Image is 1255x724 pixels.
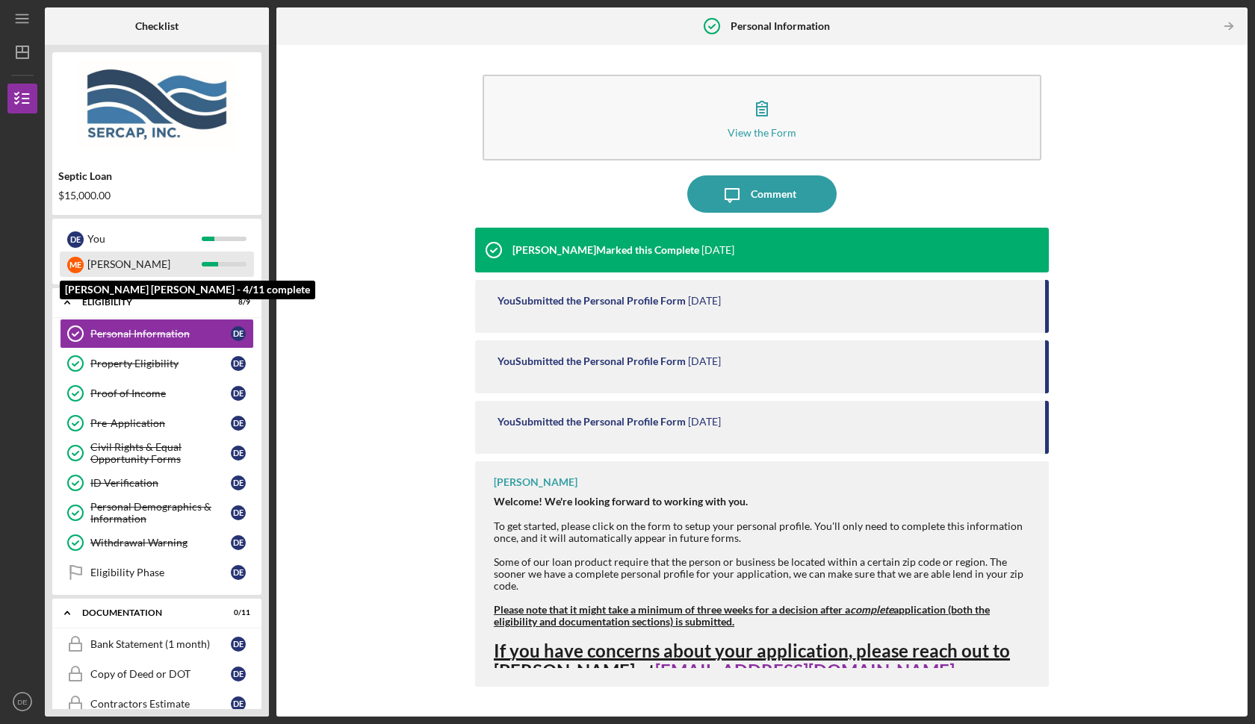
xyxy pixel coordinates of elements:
[728,127,796,138] div: View the Form
[701,244,734,256] time: 2025-06-02 13:06
[231,535,246,550] div: D E
[655,660,955,681] a: [EMAIL_ADDRESS][DOMAIN_NAME]
[231,696,246,711] div: D E
[498,416,686,428] div: You Submitted the Personal Profile Form
[494,556,1034,592] div: Some of our loan product require that the person or business be located within a certain zip code...
[60,689,254,719] a: Contractors EstimateDE
[87,226,202,252] div: You
[90,537,231,549] div: Withdrawal Warning
[60,498,254,528] a: Personal Demographics & InformationDE
[688,295,721,307] time: 2025-06-02 11:24
[60,629,254,659] a: Bank Statement (1 month)DE
[90,328,231,340] div: Personal Information
[90,501,231,525] div: Personal Demographics & Information
[231,416,246,431] div: D E
[90,387,231,399] div: Proof of Income
[231,356,246,371] div: D E
[494,496,1034,543] div: To get started, please click on the form to setup your personal profile. You'll only need to comp...
[58,190,255,202] div: $15,000.00
[688,416,721,428] time: 2025-06-02 09:16
[60,528,254,558] a: Withdrawal WarningDE
[17,698,27,706] text: DE
[60,349,254,378] a: Property EligibilityDE
[494,603,990,628] strong: Please note that it might take a minimum of three weeks for a decision after a application (both ...
[494,640,1010,682] span: If you have concerns about your application, please reach out to [PERSON_NAME] at
[494,476,577,488] div: [PERSON_NAME]
[90,698,231,710] div: Contractors Estimate
[90,668,231,680] div: Copy of Deed or DOT
[60,659,254,689] a: Copy of Deed or DOTDE
[90,441,231,465] div: Civil Rights & Equal Opportunity Forms
[483,75,1041,160] button: View the Form
[90,417,231,429] div: Pre-Application
[231,446,246,461] div: D E
[87,252,202,277] div: [PERSON_NAME]
[90,358,231,369] div: Property Eligibility
[498,295,686,307] div: You Submitted the Personal Profile Form
[731,20,830,32] b: Personal Information
[231,386,246,401] div: D E
[52,60,261,149] img: Product logo
[90,567,231,578] div: Eligibility Phase
[223,608,250,617] div: 0 / 11
[231,667,246,681] div: D E
[60,319,254,349] a: Personal InformationDE
[850,603,893,616] em: complete
[135,20,179,32] b: Checklist
[67,257,84,273] div: M E
[60,558,254,587] a: Eligibility PhaseDE
[60,468,254,498] a: ID VerificationDE
[687,175,837,213] button: Comment
[60,438,254,468] a: Civil Rights & Equal Opportunity FormsDE
[231,565,246,580] div: D E
[494,495,748,508] strong: Welcome! We're looking forward to working with you.
[751,175,796,213] div: Comment
[512,244,699,256] div: [PERSON_NAME] Marked this Complete
[82,298,213,307] div: Eligibility
[58,170,255,182] div: Septic Loan
[7,687,37,717] button: DE
[90,638,231,650] div: Bank Statement (1 month)
[231,326,246,341] div: D E
[688,355,721,367] time: 2025-06-02 09:17
[60,408,254,438] a: Pre-ApplicationDE
[231,505,246,520] div: D E
[67,231,84,248] div: D E
[231,637,246,652] div: D E
[60,378,254,408] a: Proof of IncomeDE
[223,298,250,307] div: 8 / 9
[82,608,213,617] div: Documentation
[90,477,231,489] div: ID Verification
[498,355,686,367] div: You Submitted the Personal Profile Form
[231,475,246,490] div: D E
